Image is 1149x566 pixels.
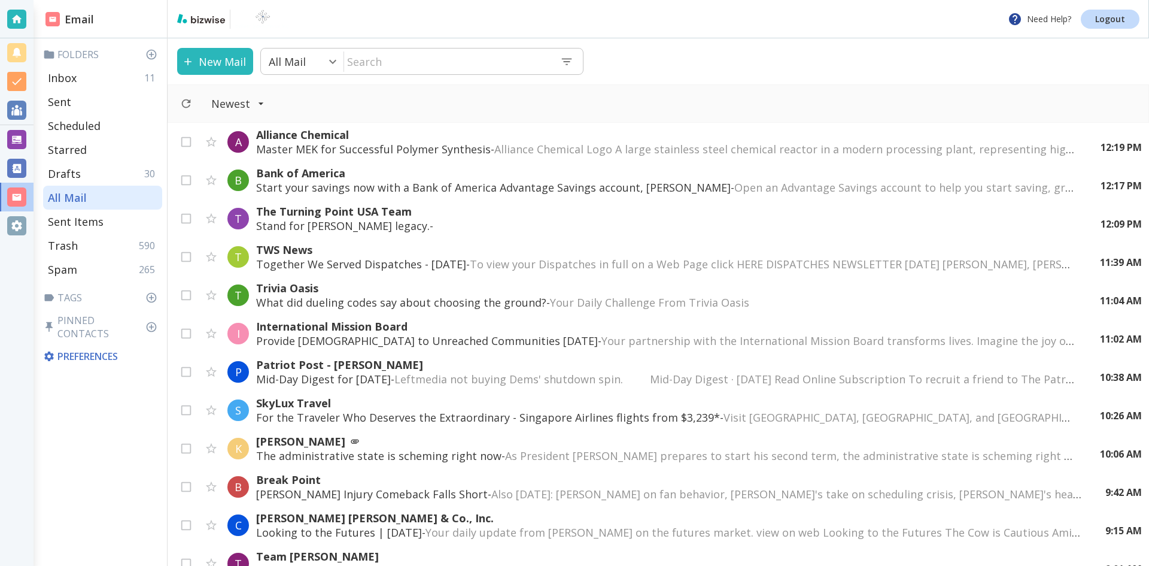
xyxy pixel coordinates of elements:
p: The administrative state is scheming right now - [256,449,1076,463]
div: All Mail [43,186,162,210]
img: bizwise [177,14,225,23]
div: Starred [43,138,162,162]
p: 10:06 AM [1100,447,1142,461]
p: Together We Served Dispatches - [DATE] - [256,257,1076,271]
p: Sent Items [48,214,104,229]
p: Patriot Post - [PERSON_NAME] [256,358,1076,372]
p: Drafts [48,167,81,181]
p: Team [PERSON_NAME] [256,549,1081,564]
p: Master MEK for Successful Polymer Synthesis - [256,142,1077,156]
p: TWS News [256,243,1076,257]
div: Trash590 [43,234,162,258]
p: Start your savings now with a Bank of America Advantage Savings account, [PERSON_NAME] - [256,180,1077,195]
p: [PERSON_NAME] [PERSON_NAME] & Co., Inc. [256,511,1081,525]
p: P [235,365,242,379]
p: C [235,518,242,532]
button: Refresh [175,93,197,114]
p: Sent [48,95,71,109]
button: New Mail [177,48,253,75]
p: T [235,288,242,302]
img: DashboardSidebarEmail.svg [45,12,60,26]
p: Starred [48,143,87,157]
p: 12:19 PM [1101,141,1142,154]
p: 10:38 AM [1100,371,1142,384]
p: Preferences [43,350,160,363]
input: Search [344,49,551,74]
p: Break Point [256,473,1081,487]
p: SkyLux Travel [256,396,1076,410]
span: ‌ ‌ ‌ ‌ ‌ ‌ ‌ ‌ ‌ ‌ ‌ ‌ ‌ ‌ ‌ ‌ ‌ ‌ ‌ ‌ ‌ ‌ ‌ ‌ ‌ ‌ ‌ ‌ ‌ ‌ ‌ ‌ ‌ ‌ ‌ ‌ ‌ ‌ ‌ ‌ ‌ ‌ ‌ ‌ ‌ ‌ ‌ ‌ ‌... [433,219,732,233]
div: Drafts30 [43,162,162,186]
p: All Mail [48,190,87,205]
p: Spam [48,262,77,277]
p: 30 [144,167,160,180]
p: 12:17 PM [1101,179,1142,192]
p: International Mission Board [256,319,1076,334]
p: Trivia Oasis [256,281,1076,295]
p: Trash [48,238,78,253]
p: B [235,173,242,187]
p: All Mail [269,55,306,69]
p: T [235,211,242,226]
div: Sent [43,90,162,114]
p: B [235,480,242,494]
p: Need Help? [1008,12,1071,26]
div: Preferences [41,345,162,368]
p: [PERSON_NAME] Injury Comeback Falls Short - [256,487,1081,501]
p: 9:15 AM [1105,524,1142,537]
p: Folders [43,48,162,61]
p: Inbox [48,71,77,85]
p: K [235,441,242,456]
span: Your Daily Challenge From Trivia Oasis ‌ ‌ ‌ ‌ ‌ ‌ ‌ ‌ ‌ ‌ ‌ ‌ ‌ ‌ ‌ ‌ ‌ ‌ ‌ ‌ ‌ ‌ ‌ ‌ ‌ ‌ ‌ ‌ ‌ ... [550,295,992,310]
p: 12:09 PM [1101,217,1142,231]
p: Stand for [PERSON_NAME] legacy. - [256,219,1077,233]
p: The Turning Point USA Team [256,204,1077,219]
p: Pinned Contacts [43,314,162,340]
p: Logout [1095,15,1125,23]
p: For the Traveler Who Deserves the Extraordinary - Singapore Airlines flights from $3,239* - [256,410,1076,425]
a: Logout [1081,10,1139,29]
p: 11:39 AM [1100,256,1142,269]
div: Inbox11 [43,66,162,90]
p: I [237,326,240,341]
p: [PERSON_NAME] [256,434,1076,449]
div: Scheduled [43,114,162,138]
p: Bank of America [256,166,1077,180]
img: BioTech International [235,10,290,29]
button: Filter [199,90,276,117]
p: A [235,135,242,149]
p: 10:26 AM [1100,409,1142,422]
p: Scheduled [48,119,101,133]
p: What did dueling codes say about choosing the ground? - [256,295,1076,310]
p: Provide [DEMOGRAPHIC_DATA] to Unreached Communities [DATE] - [256,334,1076,348]
p: 9:42 AM [1105,486,1142,499]
p: 265 [139,263,160,276]
div: Spam265 [43,258,162,282]
p: S [235,403,241,417]
p: 11:04 AM [1100,294,1142,307]
p: T [235,250,242,264]
p: 11 [144,71,160,84]
p: 590 [139,239,160,252]
p: Looking to the Futures | [DATE] - [256,525,1081,540]
p: Mid-Day Digest for [DATE] - [256,372,1076,386]
h2: Email [45,11,94,28]
div: Sent Items [43,210,162,234]
p: Alliance Chemical [256,128,1077,142]
p: 11:02 AM [1100,332,1142,346]
p: Tags [43,291,162,304]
